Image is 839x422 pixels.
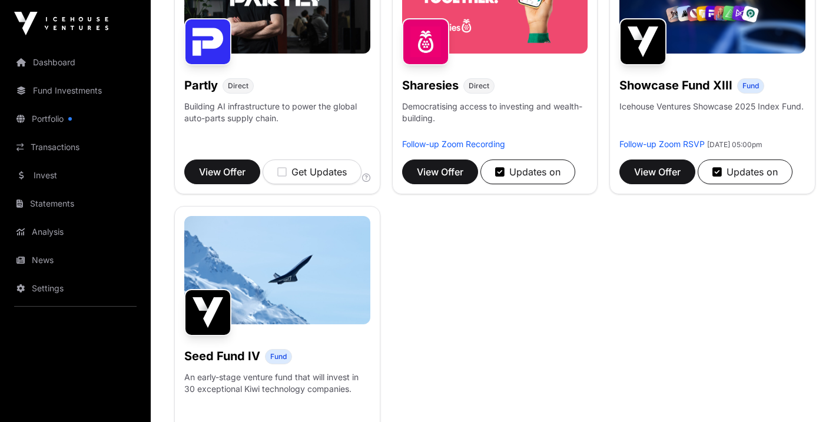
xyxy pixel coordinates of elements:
button: View Offer [402,160,478,184]
a: Follow-up Zoom RSVP [619,139,705,149]
a: Invest [9,162,141,188]
p: An early-stage venture fund that will invest in 30 exceptional Kiwi technology companies. [184,371,370,395]
img: Showcase Fund XIII [619,18,666,65]
h1: Partly [184,77,218,94]
span: View Offer [199,165,246,179]
button: View Offer [619,160,695,184]
div: Get Updates [277,165,347,179]
span: Direct [469,81,489,91]
button: Get Updates [263,160,362,184]
span: Fund [742,81,759,91]
img: Icehouse Ventures Logo [14,12,108,35]
img: image-1600x800.jpg [184,216,370,324]
p: Building AI infrastructure to power the global auto-parts supply chain. [184,101,370,138]
span: Direct [228,81,248,91]
h1: Sharesies [402,77,459,94]
a: Settings [9,275,141,301]
button: View Offer [184,160,260,184]
img: Sharesies [402,18,449,65]
p: Icehouse Ventures Showcase 2025 Index Fund. [619,101,804,112]
span: Fund [270,352,287,361]
a: Transactions [9,134,141,160]
a: Statements [9,191,141,217]
button: Updates on [480,160,575,184]
a: Portfolio [9,106,141,132]
img: Seed Fund IV [184,289,231,336]
div: Updates on [712,165,778,179]
h1: Showcase Fund XIII [619,77,732,94]
img: Partly [184,18,231,65]
div: Updates on [495,165,561,179]
button: Updates on [698,160,792,184]
h1: Seed Fund IV [184,348,260,364]
a: News [9,247,141,273]
iframe: Chat Widget [780,365,839,422]
p: Democratising access to investing and wealth-building. [402,101,588,138]
span: View Offer [634,165,681,179]
a: Dashboard [9,49,141,75]
a: Analysis [9,219,141,245]
span: [DATE] 05:00pm [707,140,762,149]
a: Fund Investments [9,78,141,104]
span: View Offer [417,165,463,179]
a: Follow-up Zoom Recording [402,139,505,149]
